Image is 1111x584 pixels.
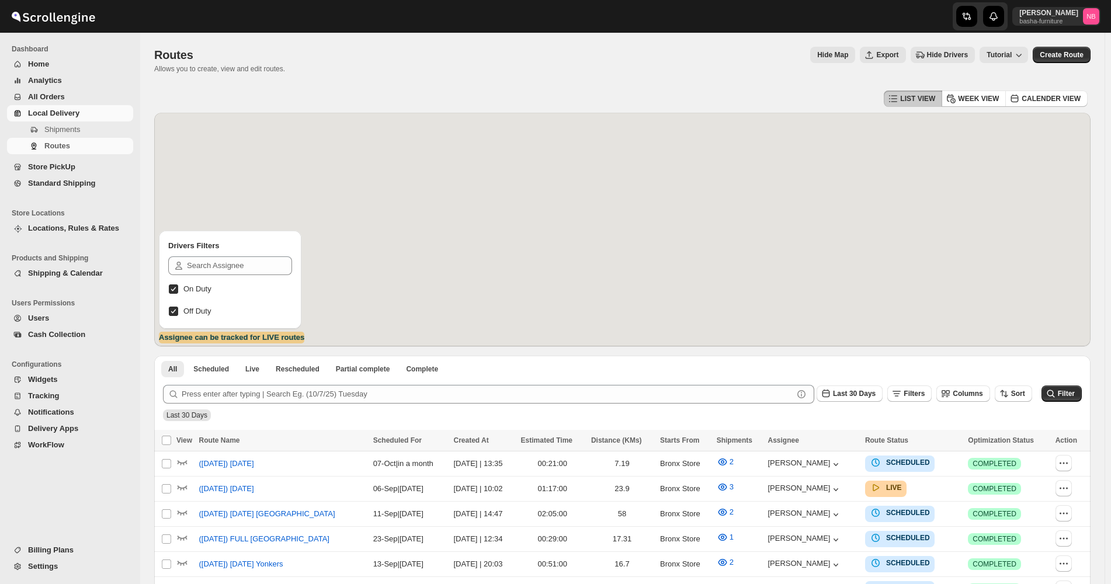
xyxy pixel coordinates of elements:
button: 1 [710,528,741,547]
button: Cash Collection [7,326,133,343]
span: Store PickUp [28,162,75,171]
span: Partial complete [336,364,390,374]
span: Locations, Rules & Rates [28,224,119,232]
h2: Drivers Filters [168,240,292,252]
b: LIVE [886,484,902,492]
button: [PERSON_NAME] [768,509,842,520]
span: Hide Drivers [927,50,968,60]
span: Distance (KMs) [591,436,642,444]
p: basha-furniture [1019,18,1078,25]
span: Routes [44,141,70,150]
span: Routes [154,48,193,61]
button: Shipping & Calendar [7,265,133,281]
span: 2 [730,558,734,566]
div: [DATE] | 20:03 [454,558,514,570]
button: Widgets [7,371,133,388]
span: Filter [1058,390,1075,398]
span: Complete [406,364,438,374]
span: ([DATE]) [DATE] [199,458,254,470]
span: Hide Map [817,50,848,60]
button: WorkFlow [7,437,133,453]
button: 2 [710,453,741,471]
span: Widgets [28,375,57,384]
span: 3 [730,482,734,491]
span: 07-Oct | in a month [373,459,433,468]
div: 00:51:00 [521,558,584,570]
span: Products and Shipping [12,253,134,263]
span: COMPLETED [973,509,1016,519]
span: Created At [454,436,489,444]
span: Nael Basha [1083,8,1099,25]
button: LIST VIEW [884,91,942,107]
button: WEEK VIEW [942,91,1006,107]
div: Bronx Store [660,508,710,520]
span: Analytics [28,76,62,85]
button: Filter [1041,385,1082,402]
button: Analytics [7,72,133,89]
button: SCHEDULED [870,457,930,468]
span: 1 [730,533,734,541]
button: All Orders [7,89,133,105]
span: Configurations [12,360,134,369]
button: Filters [887,385,932,402]
span: ([DATE]) [DATE] [GEOGRAPHIC_DATA] [199,508,335,520]
span: WEEK VIEW [958,94,999,103]
button: ([DATE]) FULL [GEOGRAPHIC_DATA] [192,530,336,548]
span: Scheduled For [373,436,422,444]
b: SCHEDULED [886,559,930,567]
div: 16.7 [591,558,653,570]
span: On Duty [183,284,211,293]
button: Locations, Rules & Rates [7,220,133,237]
button: Tracking [7,388,133,404]
text: NB [1086,13,1096,20]
span: Route Status [865,436,908,444]
button: ([DATE]) [DATE] Yonkers [192,555,290,573]
div: Bronx Store [660,533,710,545]
div: [PERSON_NAME] [768,559,842,571]
button: [PERSON_NAME] [768,458,842,470]
button: SCHEDULED [870,507,930,519]
span: Route Name [199,436,240,444]
div: 23.9 [591,483,653,495]
div: 01:17:00 [521,483,584,495]
button: SCHEDULED [870,532,930,544]
span: All Orders [28,92,65,101]
span: Tutorial [987,51,1012,59]
label: Assignee can be tracked for LIVE routes [159,332,304,343]
div: [PERSON_NAME] [768,484,842,495]
button: CALENDER VIEW [1005,91,1088,107]
span: Shipments [717,436,752,444]
button: Home [7,56,133,72]
div: 58 [591,508,653,520]
span: Optimization Status [968,436,1034,444]
span: ([DATE]) [DATE] Yonkers [199,558,283,570]
span: ([DATE]) FULL [GEOGRAPHIC_DATA] [199,533,329,545]
div: [DATE] | 13:35 [454,458,514,470]
button: Export [860,47,905,63]
div: Bronx Store [660,458,710,470]
span: COMPLETED [973,484,1016,493]
span: Action [1056,436,1077,444]
span: Last 30 Days [166,411,207,419]
span: Dashboard [12,44,134,54]
div: 00:29:00 [521,533,584,545]
button: Columns [936,385,990,402]
span: Rescheduled [276,364,320,374]
span: Tracking [28,391,59,400]
span: 06-Sep | [DATE] [373,484,423,493]
img: ScrollEngine [9,2,97,31]
button: 3 [710,478,741,496]
span: 2 [730,457,734,466]
div: 00:21:00 [521,458,584,470]
button: SCHEDULED [870,557,930,569]
button: Routes [7,138,133,154]
b: SCHEDULED [886,534,930,542]
button: Sort [995,385,1032,402]
button: Create Route [1033,47,1091,63]
span: LIST VIEW [900,94,935,103]
span: Standard Shipping [28,179,96,187]
b: SCHEDULED [886,509,930,517]
span: Notifications [28,408,74,416]
span: 23-Sep | [DATE] [373,534,423,543]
